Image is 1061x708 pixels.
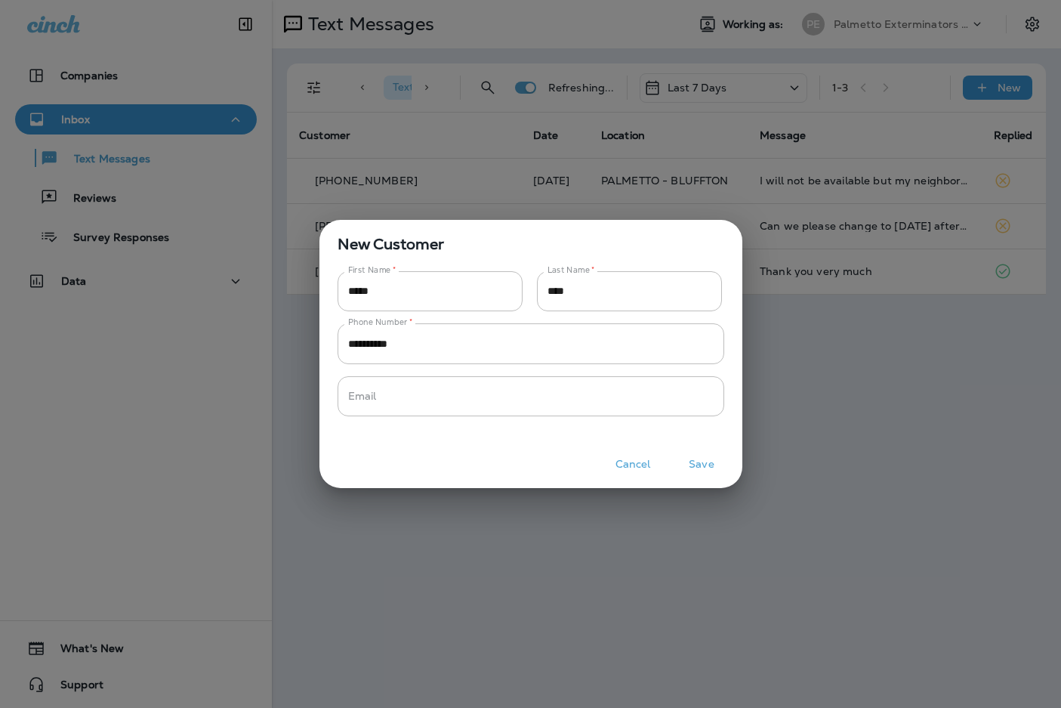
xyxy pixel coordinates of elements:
span: New Customer [319,220,742,256]
label: First Name [348,264,396,276]
button: Save [674,453,730,476]
label: Last Name [547,264,595,276]
label: Phone Number [348,317,412,328]
button: Cancel [605,453,662,476]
